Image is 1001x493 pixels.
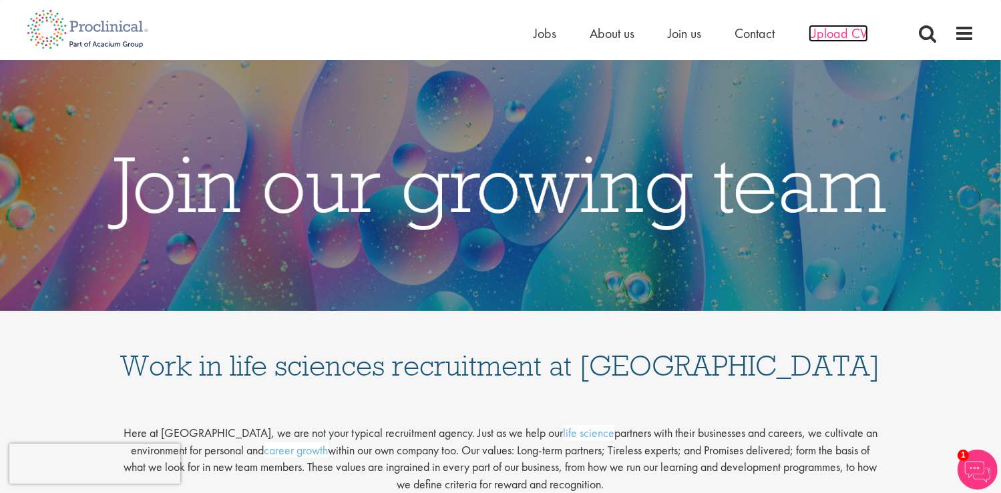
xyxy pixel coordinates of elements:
img: Chatbot [958,450,998,490]
p: Here at [GEOGRAPHIC_DATA], we are not your typical recruitment agency. Just as we help our partne... [120,414,881,493]
h1: Work in life sciences recruitment at [GEOGRAPHIC_DATA] [120,324,881,380]
a: About us [590,25,635,42]
a: Upload CV [809,25,868,42]
a: Contact [735,25,775,42]
a: life science [563,425,614,440]
a: Jobs [534,25,557,42]
span: 1 [958,450,969,461]
iframe: reCAPTCHA [9,444,180,484]
a: career growth [264,442,329,458]
a: Join us [668,25,702,42]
